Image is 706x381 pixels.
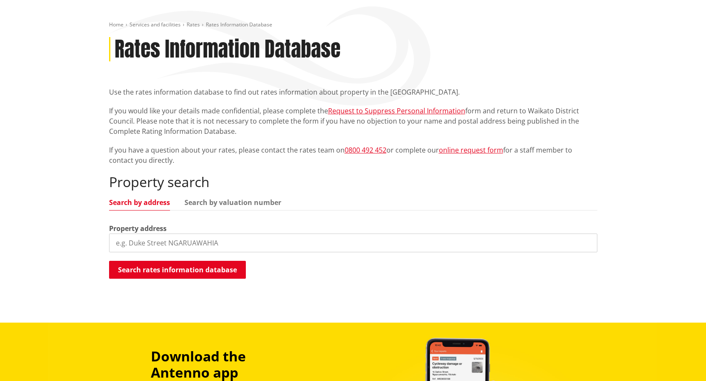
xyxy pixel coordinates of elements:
a: 0800 492 452 [345,145,386,155]
a: Request to Suppress Personal Information [328,106,465,115]
span: Rates Information Database [206,21,272,28]
h1: Rates Information Database [115,37,340,62]
h3: Download the Antenno app [151,348,305,381]
label: Property address [109,223,167,234]
a: Search by address [109,199,170,206]
a: Search by valuation number [184,199,281,206]
p: Use the rates information database to find out rates information about property in the [GEOGRAPHI... [109,87,597,97]
h2: Property search [109,174,597,190]
p: If you would like your details made confidential, please complete the form and return to Waikato ... [109,106,597,136]
a: Home [109,21,124,28]
a: Services and facilities [130,21,181,28]
button: Search rates information database [109,261,246,279]
p: If you have a question about your rates, please contact the rates team on or complete our for a s... [109,145,597,165]
a: Rates [187,21,200,28]
nav: breadcrumb [109,21,597,29]
input: e.g. Duke Street NGARUAWAHIA [109,234,597,252]
a: online request form [439,145,503,155]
